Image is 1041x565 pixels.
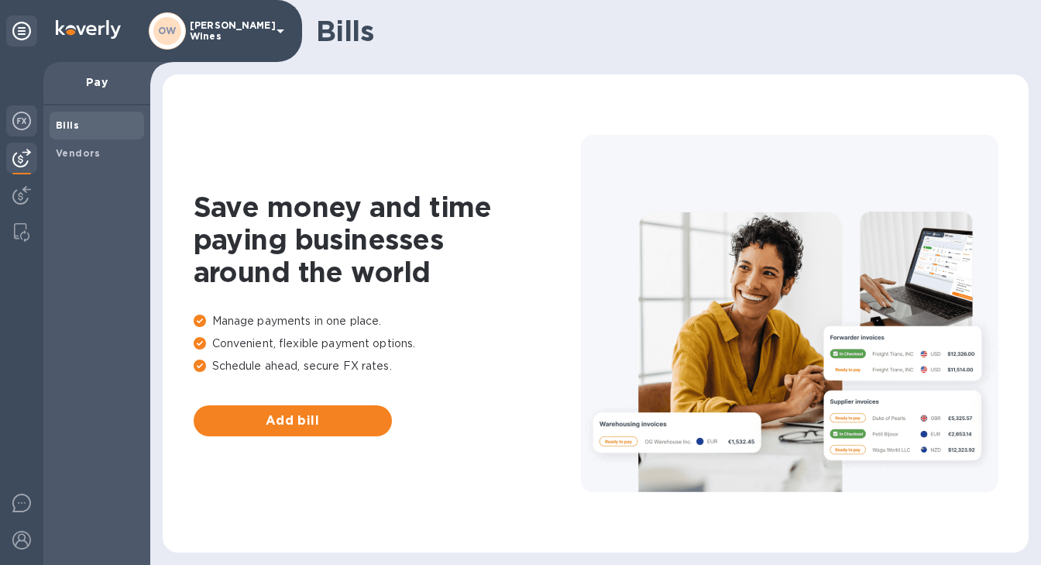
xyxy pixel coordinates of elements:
[194,313,581,329] p: Manage payments in one place.
[194,336,581,352] p: Convenient, flexible payment options.
[56,20,121,39] img: Logo
[6,16,37,47] div: Unpin categories
[158,25,177,36] b: OW
[194,405,392,436] button: Add bill
[206,412,380,430] span: Add bill
[56,119,79,131] b: Bills
[12,112,31,130] img: Foreign exchange
[190,20,267,42] p: [PERSON_NAME] Wines
[56,74,138,90] p: Pay
[316,15,1016,47] h1: Bills
[56,147,101,159] b: Vendors
[194,358,581,374] p: Schedule ahead, secure FX rates.
[194,191,581,288] h1: Save money and time paying businesses around the world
